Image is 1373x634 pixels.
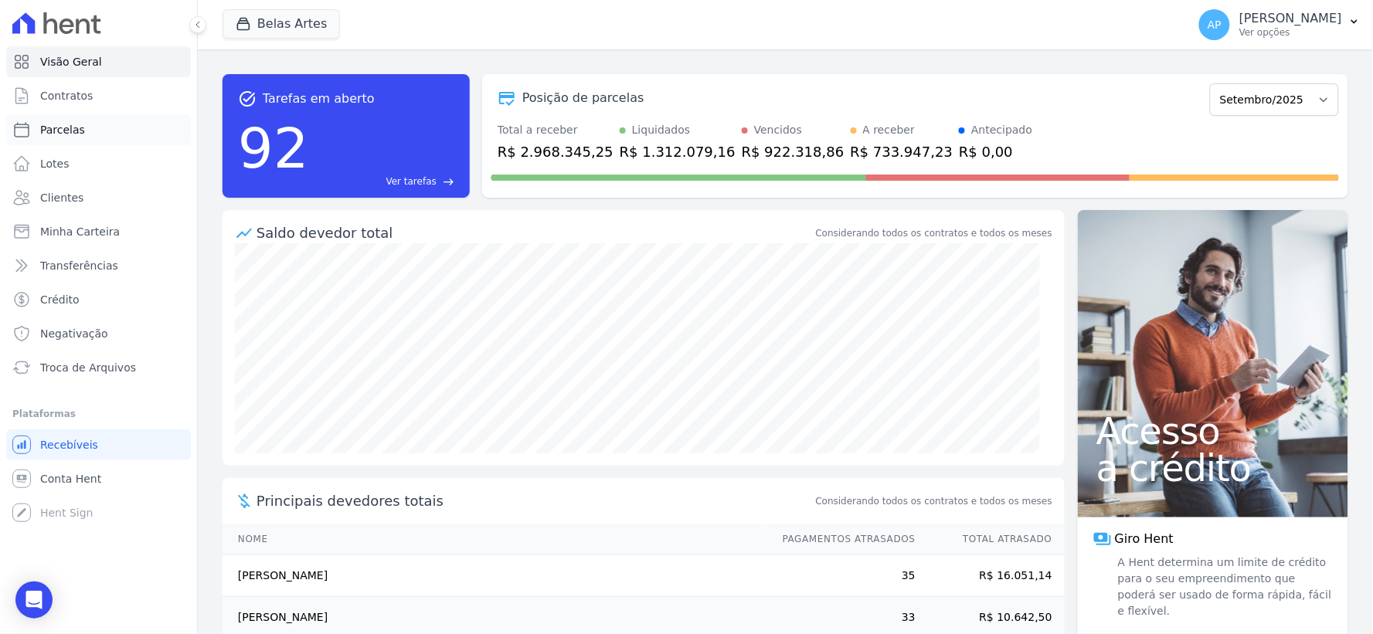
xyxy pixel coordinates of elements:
[6,80,191,111] a: Contratos
[498,141,613,162] div: R$ 2.968.345,25
[40,224,120,239] span: Minha Carteira
[6,429,191,460] a: Recebíveis
[40,258,118,273] span: Transferências
[40,326,108,341] span: Negativação
[916,524,1065,555] th: Total Atrasado
[257,490,813,511] span: Principais devedores totais
[522,89,644,107] div: Posição de parcelas
[40,88,93,103] span: Contratos
[386,175,437,188] span: Ver tarefas
[315,175,454,188] a: Ver tarefas east
[12,405,185,423] div: Plataformas
[768,555,916,597] td: 35
[620,141,736,162] div: R$ 1.312.079,16
[6,216,191,247] a: Minha Carteira
[742,141,845,162] div: R$ 922.318,86
[40,190,83,205] span: Clientes
[6,148,191,179] a: Lotes
[40,122,85,137] span: Parcelas
[238,90,257,108] span: task_alt
[238,108,309,188] div: 92
[1239,11,1342,26] p: [PERSON_NAME]
[1096,449,1330,487] span: a crédito
[223,9,340,39] button: Belas Artes
[40,292,80,307] span: Crédito
[768,524,916,555] th: Pagamentos Atrasados
[971,122,1032,138] div: Antecipado
[498,122,613,138] div: Total a receber
[40,156,70,171] span: Lotes
[40,471,101,487] span: Conta Hent
[6,114,191,145] a: Parcelas
[6,284,191,315] a: Crédito
[223,555,768,597] td: [PERSON_NAME]
[1115,554,1333,619] span: A Hent determina um limite de crédito para o seu empreendimento que poderá ser usado de forma ráp...
[863,122,916,138] div: A receber
[1239,26,1342,39] p: Ver opções
[223,524,768,555] th: Nome
[263,90,375,108] span: Tarefas em aberto
[6,182,191,213] a: Clientes
[40,437,98,453] span: Recebíveis
[1096,412,1330,449] span: Acesso
[6,352,191,383] a: Troca de Arquivos
[40,360,136,375] span: Troca de Arquivos
[816,494,1052,508] span: Considerando todos os contratos e todos os meses
[754,122,802,138] div: Vencidos
[1187,3,1373,46] button: AP [PERSON_NAME] Ver opções
[40,54,102,70] span: Visão Geral
[1115,530,1174,548] span: Giro Hent
[851,141,953,162] div: R$ 733.947,23
[257,222,813,243] div: Saldo devedor total
[443,176,454,188] span: east
[959,141,1032,162] div: R$ 0,00
[6,463,191,494] a: Conta Hent
[916,555,1065,597] td: R$ 16.051,14
[6,250,191,281] a: Transferências
[15,581,53,619] div: Open Intercom Messenger
[6,318,191,349] a: Negativação
[816,226,1052,240] div: Considerando todos os contratos e todos os meses
[6,46,191,77] a: Visão Geral
[1208,19,1222,30] span: AP
[632,122,691,138] div: Liquidados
